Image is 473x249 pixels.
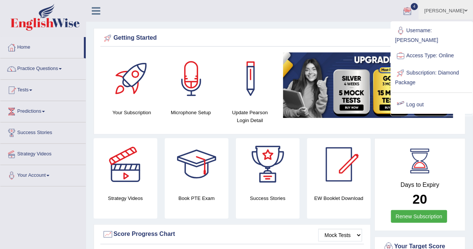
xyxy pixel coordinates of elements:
span: 4 [411,3,418,10]
div: Score Progress Chart [102,229,362,240]
a: Home [0,37,84,56]
img: small5.jpg [283,52,453,118]
h4: Book PTE Exam [165,194,228,202]
h4: Days to Expiry [383,182,457,188]
a: Renew Subscription [391,210,448,223]
a: Subscription: Diamond Package [391,64,472,89]
a: Predictions [0,101,86,120]
h4: Update Pearson Login Detail [224,109,276,124]
div: Getting Started [102,33,457,44]
h4: Your Subscription [106,109,158,116]
a: Username: [PERSON_NAME] [391,22,472,47]
a: Strategy Videos [0,144,86,163]
a: Access Type: Online [391,47,472,64]
a: Log out [391,96,472,113]
h4: Strategy Videos [94,194,157,202]
a: Practice Questions [0,58,86,77]
a: Success Stories [0,122,86,141]
h4: EW Booklet Download [307,194,371,202]
h4: Microphone Setup [165,109,217,116]
h4: Success Stories [236,194,300,202]
b: 20 [413,192,427,206]
a: Tests [0,80,86,98]
a: Your Account [0,165,86,184]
